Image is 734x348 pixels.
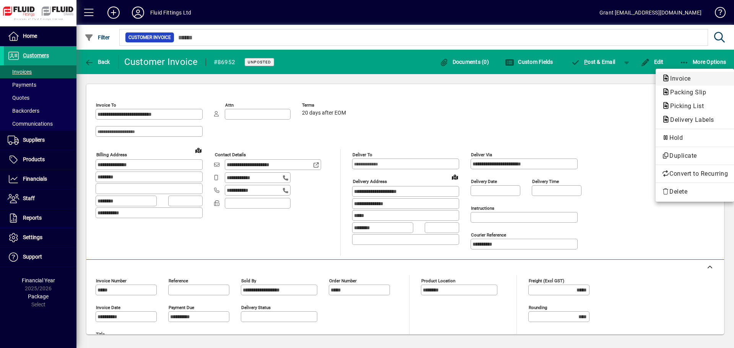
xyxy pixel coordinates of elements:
[662,116,718,123] span: Delivery Labels
[662,75,695,82] span: Invoice
[662,151,728,160] span: Duplicate
[662,169,728,178] span: Convert to Recurring
[662,102,708,110] span: Picking List
[662,187,728,196] span: Delete
[662,89,710,96] span: Packing Slip
[662,133,728,142] span: Hold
